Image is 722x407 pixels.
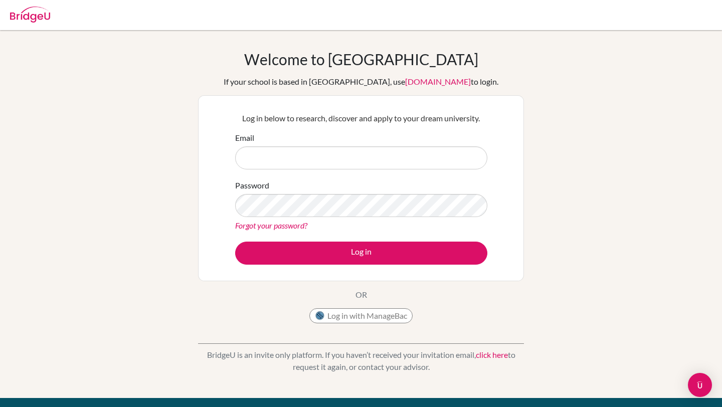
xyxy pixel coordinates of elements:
[355,289,367,301] p: OR
[688,373,712,397] div: Open Intercom Messenger
[235,242,487,265] button: Log in
[10,7,50,23] img: Bridge-U
[405,77,471,86] a: [DOMAIN_NAME]
[198,349,524,373] p: BridgeU is an invite only platform. If you haven’t received your invitation email, to request it ...
[235,132,254,144] label: Email
[224,76,498,88] div: If your school is based in [GEOGRAPHIC_DATA], use to login.
[244,50,478,68] h1: Welcome to [GEOGRAPHIC_DATA]
[235,221,307,230] a: Forgot your password?
[235,179,269,191] label: Password
[309,308,413,323] button: Log in with ManageBac
[235,112,487,124] p: Log in below to research, discover and apply to your dream university.
[476,350,508,359] a: click here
